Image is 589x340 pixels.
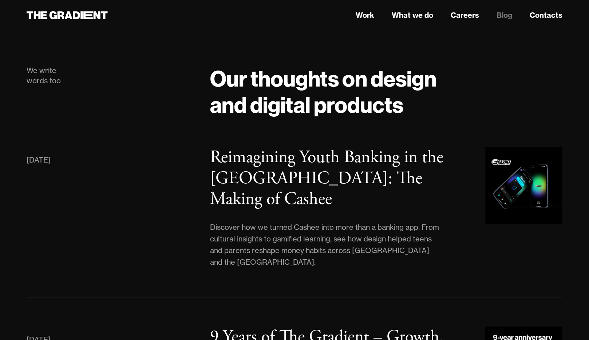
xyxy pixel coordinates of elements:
div: Discover how we turned Cashee into more than a banking app. From cultural insights to gamified le... [210,221,442,268]
a: [DATE]Reimagining Youth Banking in the [GEOGRAPHIC_DATA]: The Making of CasheeDiscover how we tur... [27,147,562,268]
a: Contacts [530,10,562,21]
h3: Reimagining Youth Banking in the [GEOGRAPHIC_DATA]: The Making of Cashee [210,146,443,210]
a: Careers [451,10,479,21]
a: Work [356,10,374,21]
div: [DATE] [27,154,51,166]
div: We write words too [27,65,195,86]
a: What we do [392,10,433,21]
a: Blog [497,10,512,21]
h1: Our thoughts on design and digital products [210,65,562,118]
